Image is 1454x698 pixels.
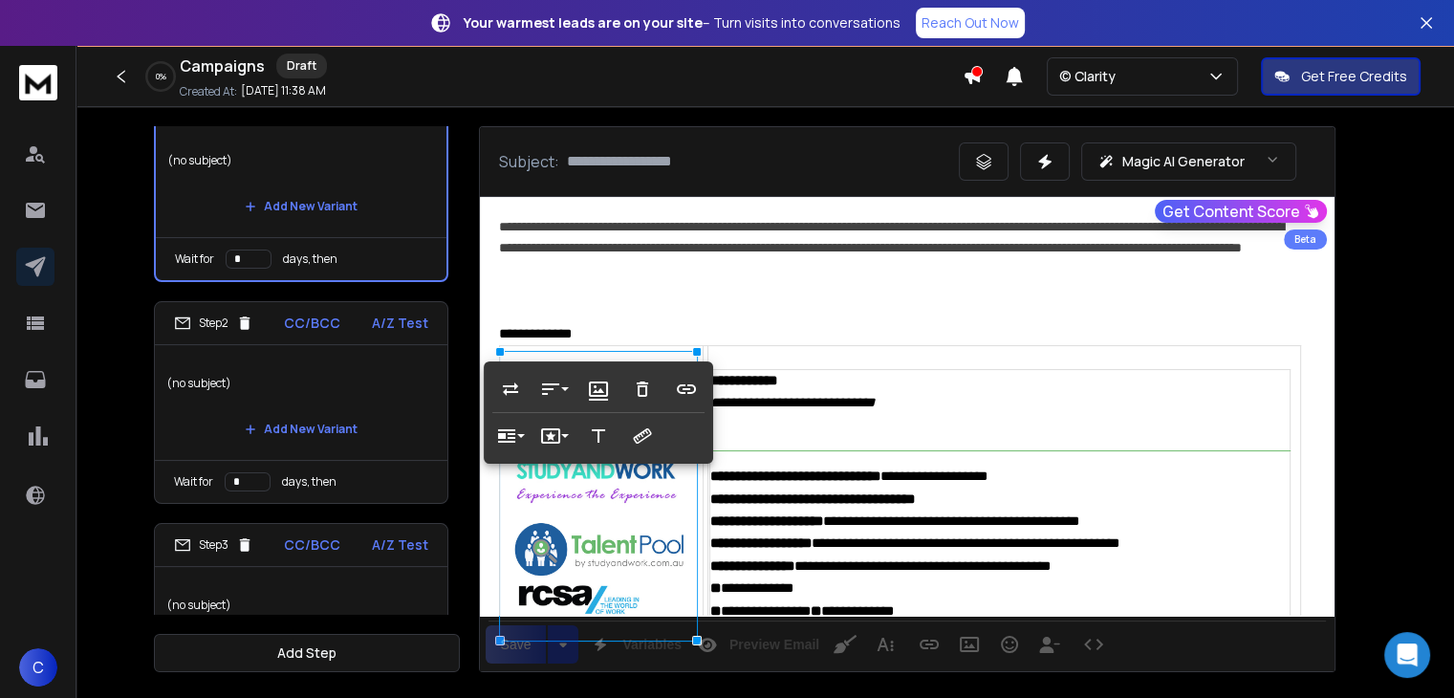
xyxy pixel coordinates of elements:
[1122,152,1245,171] p: Magic AI Generator
[867,625,903,664] button: More Text
[1031,625,1068,664] button: Insert Unsubscribe Link
[19,65,57,100] img: logo
[166,578,436,632] p: (no subject)
[922,13,1019,33] p: Reach Out Now
[911,625,947,664] button: Insert Link (Ctrl+K)
[1155,200,1327,223] button: Get Content Score
[464,13,703,32] strong: Your warmest leads are on your site
[154,301,448,504] li: Step2CC/BCCA/Z Test(no subject)Add New VariantWait fordays, then
[372,535,428,555] p: A/Z Test
[156,71,166,82] p: 0 %
[492,370,529,408] button: Replace
[464,13,901,33] p: – Turn visits into conversations
[951,625,987,664] button: Insert Image (Ctrl+P)
[284,314,340,333] p: CC/BCC
[166,357,436,410] p: (no subject)
[284,535,340,555] p: CC/BCC
[174,536,253,554] div: Step 3
[167,134,435,187] p: (no subject)
[175,251,214,267] p: Wait for
[827,625,863,664] button: Clean HTML
[1261,57,1421,96] button: Get Free Credits
[501,352,698,641] img: imageFile-1757728222999
[19,648,57,687] button: C
[1075,625,1112,664] button: Code View
[668,370,705,408] button: Insert Link
[1081,142,1296,181] button: Magic AI Generator
[282,474,336,490] p: days, then
[582,625,685,664] button: Variables
[174,474,213,490] p: Wait for
[618,637,685,653] span: Variables
[229,410,373,448] button: Add New Variant
[689,625,823,664] button: Preview Email
[726,637,823,653] span: Preview Email
[276,54,327,78] div: Draft
[486,625,547,664] div: Save
[154,77,448,282] li: Step1CC/BCCA/Z Test(no subject)Add New VariantWait fordays, then
[624,417,661,455] button: Change Size
[174,315,253,332] div: Step 2
[499,150,559,173] p: Subject:
[1059,67,1123,86] p: © Clarity
[580,417,617,455] button: Alternative Text
[229,187,373,226] button: Add New Variant
[580,370,617,408] button: Image Caption
[372,314,428,333] p: A/Z Test
[241,83,326,98] p: [DATE] 11:38 AM
[991,625,1028,664] button: Emoticons
[154,634,460,672] button: Add Step
[916,8,1025,38] a: Reach Out Now
[1384,632,1430,678] div: Open Intercom Messenger
[1284,229,1327,250] div: Beta
[180,84,237,99] p: Created At:
[624,370,661,408] button: Remove
[180,55,265,77] h1: Campaigns
[283,251,337,267] p: days, then
[1301,67,1407,86] p: Get Free Credits
[492,417,529,455] button: Display
[536,417,573,455] button: Style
